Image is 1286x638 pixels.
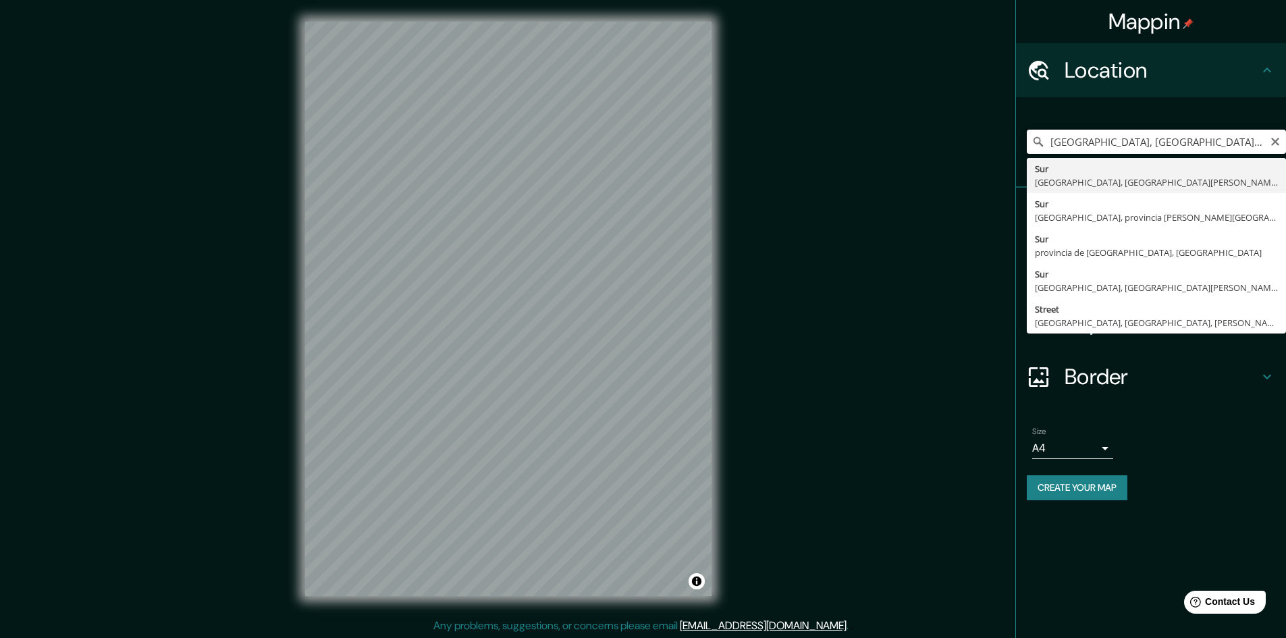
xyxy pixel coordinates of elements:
div: Style [1016,242,1286,296]
h4: Layout [1065,309,1259,336]
div: A4 [1032,437,1113,459]
div: Pins [1016,188,1286,242]
div: Sur [1035,232,1278,246]
div: [GEOGRAPHIC_DATA], [GEOGRAPHIC_DATA], [PERSON_NAME][GEOGRAPHIC_DATA] [1035,316,1278,329]
iframe: Help widget launcher [1166,585,1271,623]
canvas: Map [305,22,712,596]
button: Create your map [1027,475,1127,500]
div: [GEOGRAPHIC_DATA], [GEOGRAPHIC_DATA][PERSON_NAME], [GEOGRAPHIC_DATA] [1035,281,1278,294]
label: Size [1032,426,1046,437]
div: [GEOGRAPHIC_DATA], [GEOGRAPHIC_DATA][PERSON_NAME], [GEOGRAPHIC_DATA] [1035,176,1278,189]
h4: Location [1065,57,1259,84]
div: Sur [1035,162,1278,176]
div: Sur [1035,267,1278,281]
img: pin-icon.png [1183,18,1194,29]
div: Layout [1016,296,1286,350]
div: . [851,618,853,634]
button: Clear [1270,134,1281,147]
p: Any problems, suggestions, or concerns please email . [433,618,849,634]
div: Sur [1035,197,1278,211]
a: [EMAIL_ADDRESS][DOMAIN_NAME] [680,618,847,633]
div: Location [1016,43,1286,97]
div: . [849,618,851,634]
div: [GEOGRAPHIC_DATA], provincia [PERSON_NAME][GEOGRAPHIC_DATA], [GEOGRAPHIC_DATA] [1035,211,1278,224]
h4: Mappin [1108,8,1194,35]
div: Street [1035,302,1278,316]
button: Toggle attribution [689,573,705,589]
div: provincia de [GEOGRAPHIC_DATA], [GEOGRAPHIC_DATA] [1035,246,1278,259]
h4: Border [1065,363,1259,390]
div: Border [1016,350,1286,404]
input: Pick your city or area [1027,130,1286,154]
